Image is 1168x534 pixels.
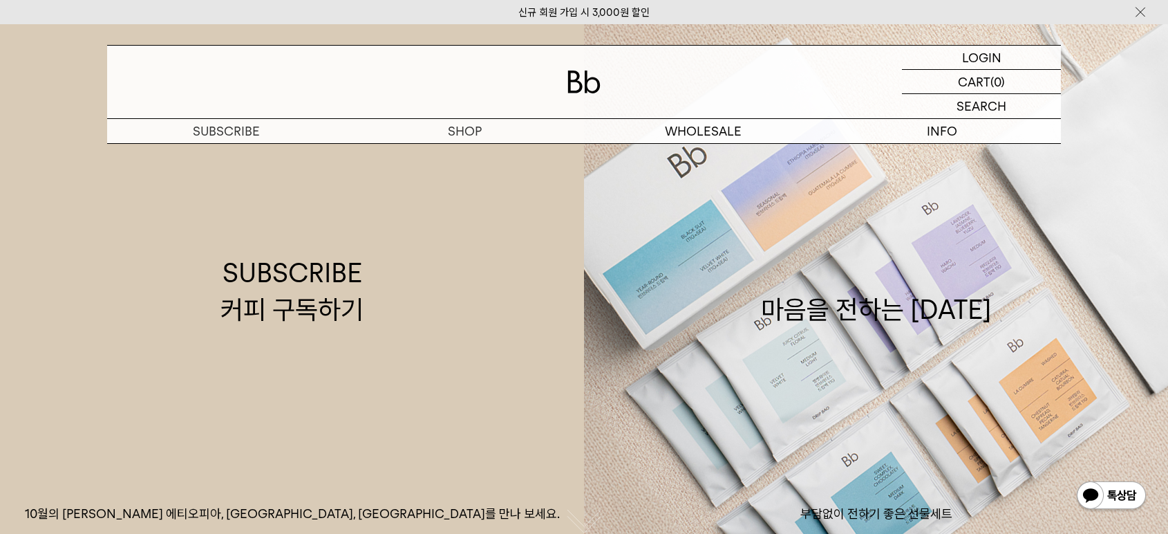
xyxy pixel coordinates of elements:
[567,71,601,93] img: 로고
[107,119,346,143] a: SUBSCRIBE
[902,46,1061,70] a: LOGIN
[822,119,1061,143] p: INFO
[346,119,584,143] a: SHOP
[584,119,822,143] p: WHOLESALE
[957,94,1006,118] p: SEARCH
[958,70,990,93] p: CART
[518,6,650,19] a: 신규 회원 가입 시 3,000원 할인
[761,255,992,328] div: 마음을 전하는 [DATE]
[962,46,1001,69] p: LOGIN
[902,70,1061,94] a: CART (0)
[584,506,1168,522] p: 부담없이 전하기 좋은 선물세트
[1075,480,1147,513] img: 카카오톡 채널 1:1 채팅 버튼
[990,70,1005,93] p: (0)
[220,255,364,328] div: SUBSCRIBE 커피 구독하기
